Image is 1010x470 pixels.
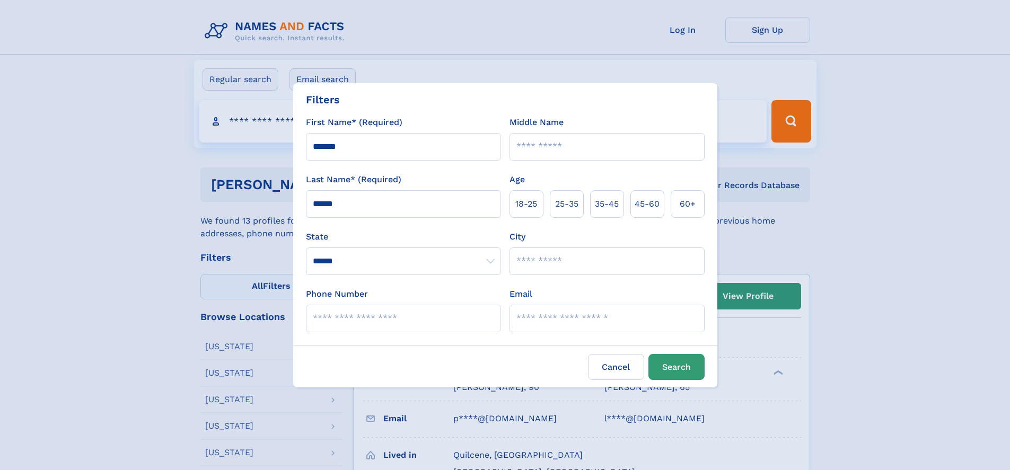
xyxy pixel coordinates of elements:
[635,198,660,210] span: 45‑60
[306,230,501,243] label: State
[680,198,696,210] span: 60+
[306,288,368,300] label: Phone Number
[306,116,402,129] label: First Name* (Required)
[306,92,340,108] div: Filters
[648,354,705,380] button: Search
[588,354,644,380] label: Cancel
[510,173,525,186] label: Age
[510,116,564,129] label: Middle Name
[595,198,619,210] span: 35‑45
[555,198,578,210] span: 25‑35
[306,173,401,186] label: Last Name* (Required)
[515,198,537,210] span: 18‑25
[510,288,532,300] label: Email
[510,230,525,243] label: City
